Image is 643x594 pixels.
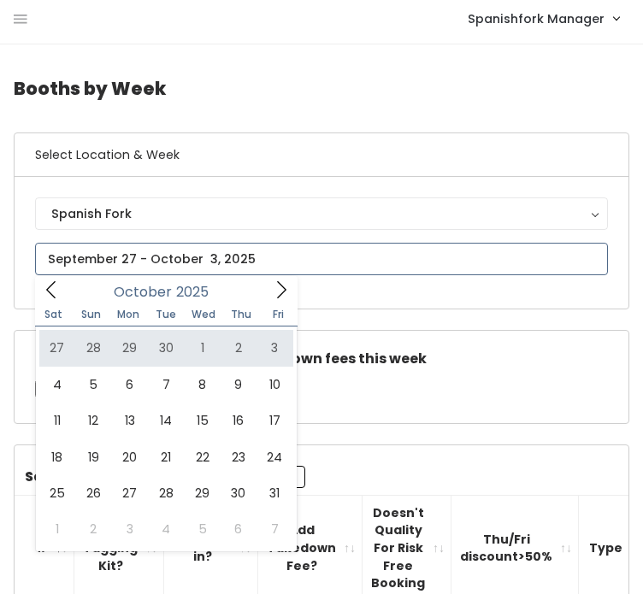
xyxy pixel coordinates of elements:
[148,330,184,366] span: September 30, 2025
[112,367,148,403] span: October 6, 2025
[148,511,184,547] span: November 4, 2025
[75,511,111,547] span: November 2, 2025
[184,511,220,547] span: November 5, 2025
[257,330,292,366] span: October 3, 2025
[257,367,292,403] span: October 10, 2025
[112,330,148,366] span: September 29, 2025
[112,403,148,438] span: October 13, 2025
[147,309,185,320] span: Tue
[73,309,110,320] span: Sun
[184,439,220,475] span: October 22, 2025
[75,403,111,438] span: October 12, 2025
[75,439,111,475] span: October 19, 2025
[221,403,257,438] span: October 16, 2025
[221,330,257,366] span: October 2, 2025
[468,9,605,28] span: Spanishfork Manager
[257,403,292,438] span: October 17, 2025
[25,466,305,488] label: Search:
[112,439,148,475] span: October 20, 2025
[148,367,184,403] span: October 7, 2025
[109,309,147,320] span: Mon
[35,197,608,230] button: Spanish Fork
[257,475,292,511] span: October 31, 2025
[114,285,172,299] span: October
[260,309,298,320] span: Fri
[14,65,629,112] h4: Booths by Week
[222,309,260,320] span: Thu
[39,439,75,475] span: October 18, 2025
[39,511,75,547] span: November 1, 2025
[39,403,75,438] span: October 11, 2025
[148,403,184,438] span: October 14, 2025
[148,475,184,511] span: October 28, 2025
[184,475,220,511] span: October 29, 2025
[35,351,608,367] h5: Check this box if there are no takedown fees this week
[35,243,608,275] input: September 27 - October 3, 2025
[257,511,292,547] span: November 7, 2025
[184,367,220,403] span: October 8, 2025
[112,475,148,511] span: October 27, 2025
[221,511,257,547] span: November 6, 2025
[15,133,628,177] h6: Select Location & Week
[184,330,220,366] span: October 1, 2025
[172,281,223,303] input: Year
[257,439,292,475] span: October 24, 2025
[112,511,148,547] span: November 3, 2025
[35,309,73,320] span: Sat
[221,439,257,475] span: October 23, 2025
[39,475,75,511] span: October 25, 2025
[221,475,257,511] span: October 30, 2025
[185,309,222,320] span: Wed
[39,330,75,366] span: September 27, 2025
[148,439,184,475] span: October 21, 2025
[75,367,111,403] span: October 5, 2025
[39,367,75,403] span: October 4, 2025
[184,403,220,438] span: October 15, 2025
[221,367,257,403] span: October 9, 2025
[51,204,592,223] div: Spanish Fork
[75,330,111,366] span: September 28, 2025
[75,475,111,511] span: October 26, 2025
